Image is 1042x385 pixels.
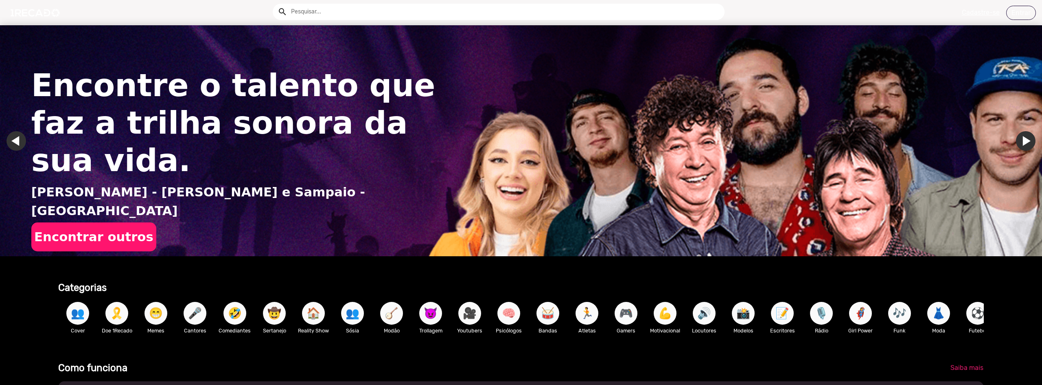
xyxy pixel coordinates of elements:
p: Youtubers [454,327,485,334]
span: 🤠 [267,302,281,325]
button: 👥 [66,302,89,325]
a: Saiba mais [944,361,990,375]
p: [PERSON_NAME] - [PERSON_NAME] e Sampaio - [GEOGRAPHIC_DATA] [31,183,448,220]
span: 🎶 [893,302,906,325]
p: Reality Show [298,327,329,334]
button: 🎮 [615,302,637,325]
span: 🎙️ [814,302,828,325]
a: Ir para o próximo slide [1016,131,1035,151]
button: 🥁 [536,302,559,325]
p: Escritores [767,327,798,334]
input: Pesquisar... [285,4,725,20]
button: 🎥 [458,302,481,325]
button: 👗 [927,302,950,325]
p: Memes [140,327,171,334]
u: Cadastre-se [962,9,1000,16]
span: 🎥 [463,302,477,325]
p: Psicólogos [493,327,524,334]
p: Cover [62,327,93,334]
p: Comediantes [219,327,251,334]
p: Funk [884,327,915,334]
span: Saiba mais [950,364,983,372]
b: Como funciona [58,362,127,374]
a: Ir para o último slide [7,131,26,151]
button: 🦸‍♀️ [849,302,872,325]
p: Moda [923,327,954,334]
button: 🎗️ [105,302,128,325]
button: 🧠 [497,302,520,325]
span: 🎗️ [110,302,124,325]
span: 📝 [775,302,789,325]
h1: Encontre o talento que faz a trilha sonora da sua vida. [31,67,438,179]
p: Atletas [571,327,602,334]
span: 👗 [932,302,946,325]
span: 🔊 [697,302,711,325]
button: 😁 [144,302,167,325]
mat-icon: Example home icon [278,7,287,17]
button: ⚽ [966,302,989,325]
a: Entrar [1006,6,1036,20]
p: Gamers [611,327,641,334]
span: 😈 [424,302,438,325]
span: 💪 [658,302,672,325]
p: Modelos [728,327,759,334]
span: 🏠 [306,302,320,325]
span: 🤣 [228,302,242,325]
b: Categorias [58,282,107,293]
button: 🤣 [223,302,246,325]
p: Girl Power [845,327,876,334]
span: 🪕 [385,302,398,325]
span: 🎤 [188,302,202,325]
button: 🎤 [184,302,206,325]
button: 🪕 [380,302,403,325]
p: Sósia [337,327,368,334]
button: 🏠 [302,302,325,325]
span: 📸 [736,302,750,325]
p: Cantores [180,327,210,334]
span: 🥁 [541,302,555,325]
button: 👥 [341,302,364,325]
span: 😁 [149,302,163,325]
p: Bandas [532,327,563,334]
button: 😈 [419,302,442,325]
p: Locutores [689,327,720,334]
span: 🏃 [580,302,594,325]
p: Motivacional [650,327,681,334]
p: Doe 1Recado [101,327,132,334]
button: Example home icon [275,4,289,18]
p: Rádio [806,327,837,334]
span: 🦸‍♀️ [854,302,867,325]
p: Modão [376,327,407,334]
span: 🧠 [502,302,516,325]
button: 🎙️ [810,302,833,325]
p: Futebol [962,327,993,334]
button: 🏃 [576,302,598,325]
button: 💪 [654,302,676,325]
button: 📝 [771,302,794,325]
span: ⚽ [971,302,985,325]
span: 👥 [346,302,359,325]
button: 🔊 [693,302,716,325]
p: Sertanejo [259,327,290,334]
button: 🤠 [263,302,286,325]
button: 📸 [732,302,755,325]
span: 👥 [71,302,85,325]
button: 🎶 [888,302,911,325]
span: 🎮 [619,302,633,325]
p: Trollagem [415,327,446,334]
button: Encontrar outros [31,222,156,252]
